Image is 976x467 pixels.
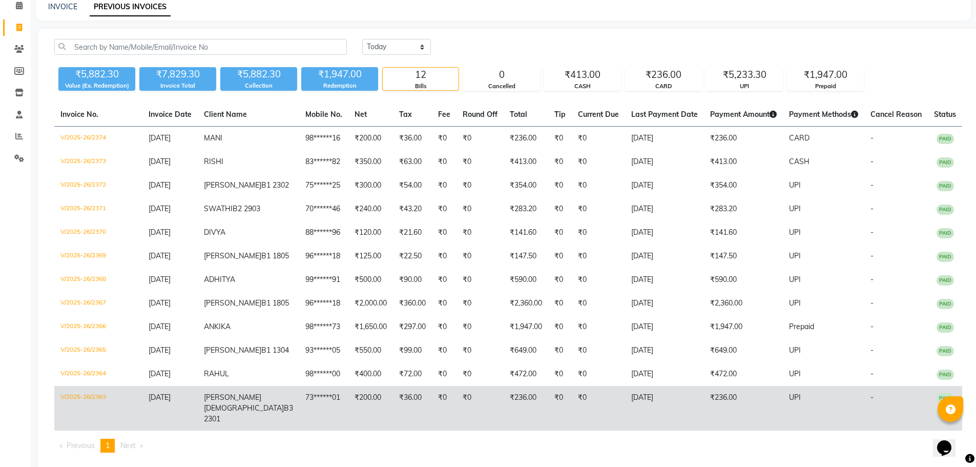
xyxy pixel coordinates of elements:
[548,362,572,386] td: ₹0
[393,127,432,151] td: ₹36.00
[204,369,229,378] span: RAHUL
[704,362,783,386] td: ₹472.00
[572,221,625,245] td: ₹0
[870,133,874,143] span: -
[937,299,954,309] span: PAID
[233,204,260,213] span: B2 2903
[572,362,625,386] td: ₹0
[704,268,783,292] td: ₹590.00
[149,251,171,260] span: [DATE]
[456,268,504,292] td: ₹0
[625,245,704,268] td: [DATE]
[54,292,142,315] td: V/2025-26/2367
[548,221,572,245] td: ₹0
[789,322,814,331] span: Prepaid
[937,134,954,144] span: PAID
[149,204,171,213] span: [DATE]
[204,157,223,166] span: RISHI
[787,82,863,91] div: Prepaid
[789,346,801,355] span: UPI
[432,197,456,221] td: ₹0
[625,292,704,315] td: [DATE]
[870,298,874,308] span: -
[432,245,456,268] td: ₹0
[149,275,171,284] span: [DATE]
[704,315,783,339] td: ₹1,947.00
[432,292,456,315] td: ₹0
[625,339,704,362] td: [DATE]
[548,315,572,339] td: ₹0
[204,322,231,331] span: ANKIKA
[348,292,393,315] td: ₹2,000.00
[301,82,378,90] div: Redemption
[301,67,378,82] div: ₹1,947.00
[704,221,783,245] td: ₹141.60
[504,315,548,339] td: ₹1,947.00
[504,221,548,245] td: ₹141.60
[625,127,704,151] td: [DATE]
[383,82,459,91] div: Bills
[54,39,347,55] input: Search by Name/Mobile/Email/Invoice No
[393,315,432,339] td: ₹297.00
[432,150,456,174] td: ₹0
[149,369,171,378] span: [DATE]
[54,245,142,268] td: V/2025-26/2369
[704,339,783,362] td: ₹649.00
[789,369,801,378] span: UPI
[204,228,225,237] span: DIVYA
[704,174,783,197] td: ₹354.00
[456,292,504,315] td: ₹0
[149,298,171,308] span: [DATE]
[504,245,548,268] td: ₹147.50
[870,180,874,190] span: -
[548,386,572,431] td: ₹0
[204,133,222,143] span: MANI
[261,346,289,355] span: B1 1304
[704,245,783,268] td: ₹147.50
[504,339,548,362] td: ₹649.00
[355,110,367,119] span: Net
[937,157,954,168] span: PAID
[393,150,432,174] td: ₹63.00
[548,292,572,315] td: ₹0
[572,174,625,197] td: ₹0
[554,110,566,119] span: Tip
[937,393,954,403] span: PAID
[504,174,548,197] td: ₹354.00
[348,245,393,268] td: ₹125.00
[870,157,874,166] span: -
[456,386,504,431] td: ₹0
[54,339,142,362] td: V/2025-26/2365
[625,174,704,197] td: [DATE]
[504,386,548,431] td: ₹236.00
[707,82,782,91] div: UPI
[54,150,142,174] td: V/2025-26/2373
[399,110,412,119] span: Tax
[149,157,171,166] span: [DATE]
[432,386,456,431] td: ₹0
[149,228,171,237] span: [DATE]
[572,386,625,431] td: ₹0
[139,82,216,90] div: Invoice Total
[626,68,701,82] div: ₹236.00
[204,251,261,260] span: [PERSON_NAME]
[149,110,192,119] span: Invoice Date
[937,370,954,380] span: PAID
[870,322,874,331] span: -
[438,110,450,119] span: Fee
[870,204,874,213] span: -
[789,133,809,143] span: CARD
[572,292,625,315] td: ₹0
[789,204,801,213] span: UPI
[58,82,135,90] div: Value (Ex. Redemption)
[456,315,504,339] td: ₹0
[120,441,136,450] span: Next
[348,268,393,292] td: ₹500.00
[456,127,504,151] td: ₹0
[432,174,456,197] td: ₹0
[572,245,625,268] td: ₹0
[432,339,456,362] td: ₹0
[625,221,704,245] td: [DATE]
[625,268,704,292] td: [DATE]
[348,127,393,151] td: ₹200.00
